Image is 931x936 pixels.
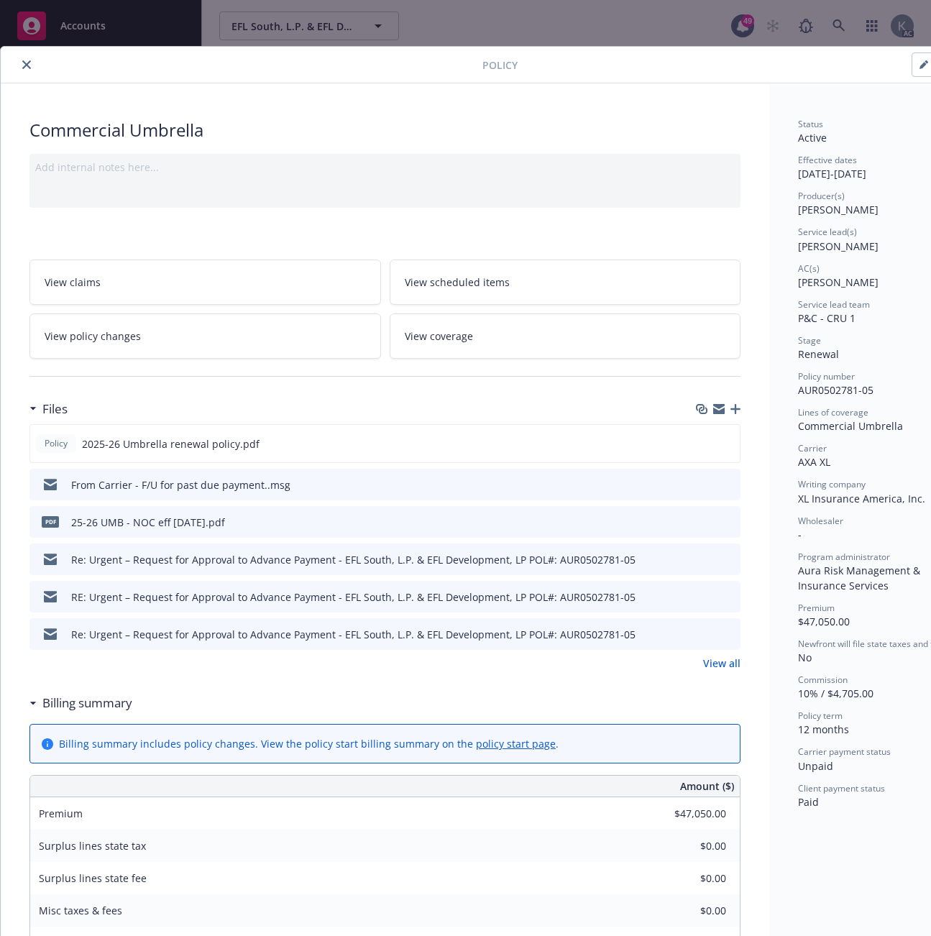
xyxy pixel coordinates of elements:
button: preview file [722,515,735,530]
a: View scheduled items [390,260,741,305]
div: Add internal notes here... [35,160,735,175]
span: Premium [39,807,83,820]
button: download file [699,627,710,642]
button: download file [699,589,710,605]
span: View scheduled items [405,275,510,290]
span: Surplus lines state tax [39,839,146,853]
button: preview file [721,436,734,451]
span: Service lead(s) [798,226,857,238]
span: Lines of coverage [798,406,868,418]
span: No [798,651,812,664]
span: [PERSON_NAME] [798,239,879,253]
button: preview file [722,589,735,605]
div: Billing summary includes policy changes. View the policy start billing summary on the . [59,736,559,751]
span: Premium [798,602,835,614]
span: Client payment status [798,782,885,794]
span: 2025-26 Umbrella renewal policy.pdf [82,436,260,451]
span: [PERSON_NAME] [798,203,879,216]
span: Paid [798,795,819,809]
span: Surplus lines state fee [39,871,147,885]
span: 10% / $4,705.00 [798,687,873,700]
span: [PERSON_NAME] [798,275,879,289]
span: Service lead team [798,298,870,311]
button: preview file [722,627,735,642]
div: Re: Urgent – Request for Approval to Advance Payment - EFL South, L.P. & EFL Development, LP POL#... [71,552,636,567]
span: Producer(s) [798,190,845,202]
span: Renewal [798,347,839,361]
input: 0.00 [641,868,735,889]
span: View policy changes [45,329,141,344]
span: View coverage [405,329,473,344]
a: View coverage [390,313,741,359]
h3: Billing summary [42,694,132,712]
span: $47,050.00 [798,615,850,628]
a: View policy changes [29,313,381,359]
button: download file [698,436,710,451]
span: Commission [798,674,848,686]
span: AUR0502781-05 [798,383,873,397]
button: preview file [722,477,735,492]
input: 0.00 [641,900,735,922]
span: Aura Risk Management & Insurance Services [798,564,923,592]
button: close [18,56,35,73]
span: Policy [42,437,70,450]
span: Writing company [798,478,866,490]
span: Wholesaler [798,515,843,527]
span: Unpaid [798,759,833,773]
div: Commercial Umbrella [29,118,740,142]
span: Effective dates [798,154,857,166]
span: P&C - CRU 1 [798,311,856,325]
div: Billing summary [29,694,132,712]
input: 0.00 [641,803,735,825]
button: preview file [722,552,735,567]
h3: Files [42,400,68,418]
input: 0.00 [641,835,735,857]
span: Carrier [798,442,827,454]
a: View claims [29,260,381,305]
span: XL Insurance America, Inc. [798,492,925,505]
span: Program administrator [798,551,890,563]
div: RE: Urgent – Request for Approval to Advance Payment - EFL South, L.P. & EFL Development, LP POL#... [71,589,636,605]
span: Amount ($) [680,779,734,794]
button: download file [699,552,710,567]
span: Carrier payment status [798,745,891,758]
button: download file [699,515,710,530]
span: AC(s) [798,262,820,275]
span: Status [798,118,823,130]
button: download file [699,477,710,492]
span: AXA XL [798,455,830,469]
a: policy start page [476,737,556,751]
span: Policy term [798,710,843,722]
div: Re: Urgent – Request for Approval to Advance Payment - EFL South, L.P. & EFL Development, LP POL#... [71,627,636,642]
span: View claims [45,275,101,290]
span: - [798,528,802,541]
div: Files [29,400,68,418]
div: From Carrier - F/U for past due payment..msg [71,477,290,492]
span: 12 months [798,722,849,736]
span: Active [798,131,827,144]
span: pdf [42,516,59,527]
span: Stage [798,334,821,347]
span: Misc taxes & fees [39,904,122,917]
a: View all [703,656,740,671]
span: Policy [482,58,518,73]
div: 25-26 UMB - NOC eff [DATE].pdf [71,515,225,530]
span: Policy number [798,370,855,382]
